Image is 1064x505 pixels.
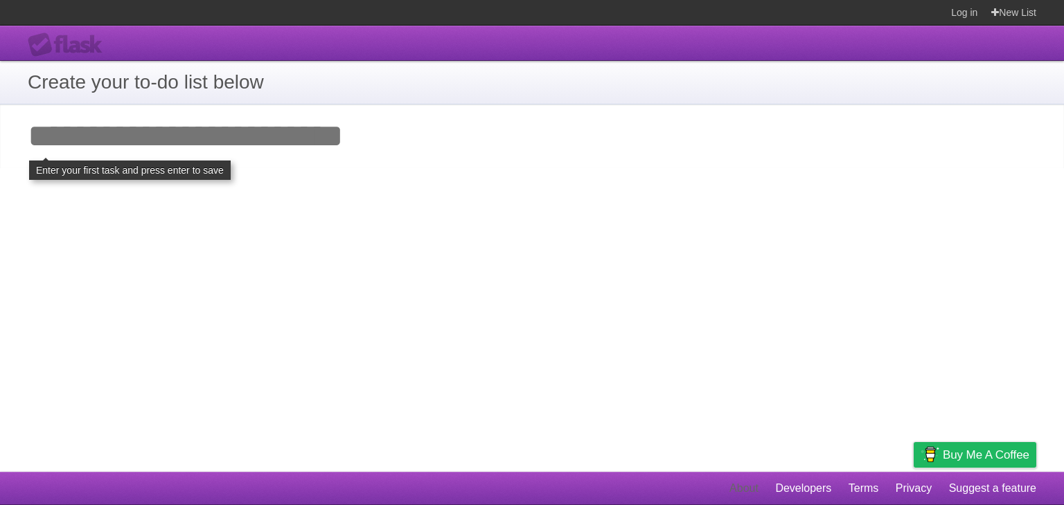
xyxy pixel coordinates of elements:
[28,68,1036,97] h1: Create your to-do list below
[896,475,932,502] a: Privacy
[914,442,1036,468] a: Buy me a coffee
[729,475,759,502] a: About
[775,475,831,502] a: Developers
[28,33,111,57] div: Flask
[849,475,879,502] a: Terms
[943,443,1029,467] span: Buy me a coffee
[949,475,1036,502] a: Suggest a feature
[921,443,939,466] img: Buy me a coffee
